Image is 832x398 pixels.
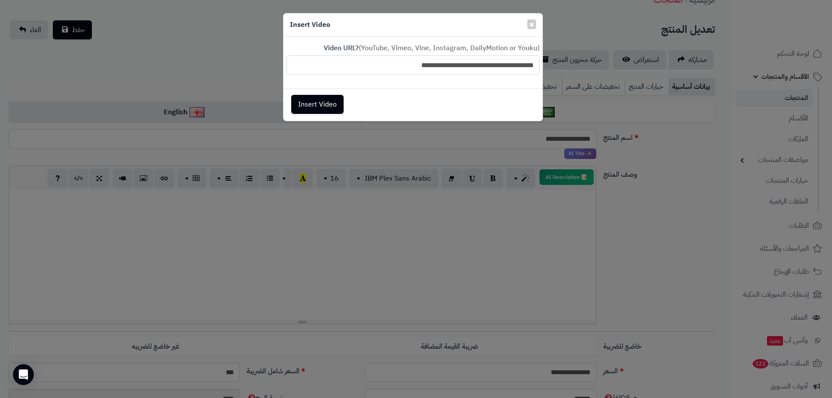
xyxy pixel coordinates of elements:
[527,19,536,29] button: Close
[324,43,539,53] label: Video URL?
[529,18,534,31] span: ×
[13,364,34,385] div: Open Intercom Messenger
[290,20,330,30] h4: Insert Video
[291,95,344,114] button: Insert Video
[359,43,539,53] small: (YouTube, Vimeo, Vine, Instagram, DailyMotion or Youku)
